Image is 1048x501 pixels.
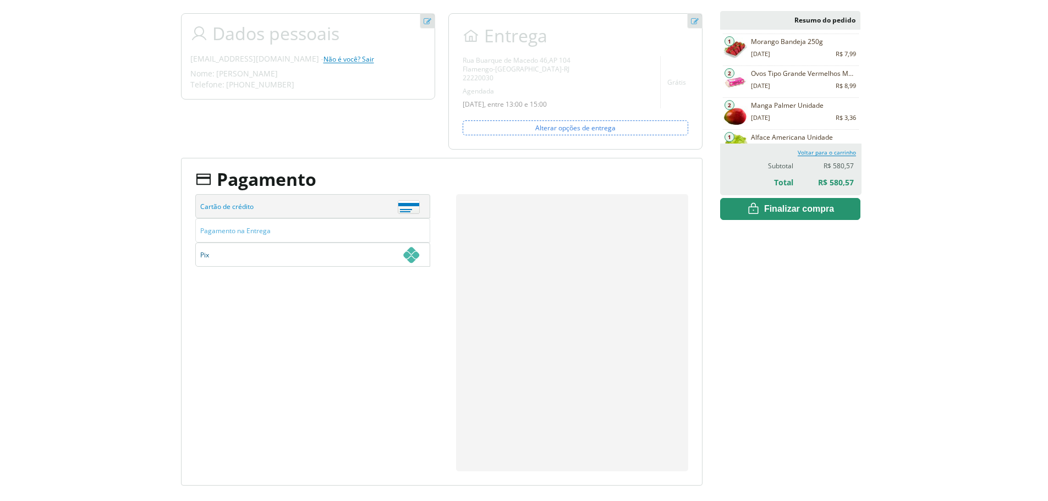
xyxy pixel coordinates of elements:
[463,64,493,74] span: Flamengo
[720,198,860,220] button: Finalizar compra
[725,36,734,46] span: 1
[661,78,688,87] div: Grátis
[798,148,856,156] a: Voltar para o carrinho
[226,79,294,90] span: [PHONE_NUMBER]
[190,79,224,90] span: Telefone:
[764,203,834,214] span: Finalizar compra
[420,13,435,29] a: alterar
[796,170,857,188] td: R$ 580,57
[751,48,770,59] span: [DATE]
[200,195,420,219] span: Cartão de crédito
[463,100,657,108] div: [DATE], entre 13:00 e 15:00
[463,86,494,96] span: Agendada
[723,69,748,94] img: Ovos Tipo Grande Vermelhos Mantiqueira Happy Eggs 10 Unidades
[200,243,420,267] span: Pix
[751,69,854,78] span: Ovos Tipo Grande Vermelhos Mantiqueira Happy Eggs 10 Unidades
[720,11,860,30] h2: Resumo do pedido
[321,53,374,64] span: -
[458,23,693,47] span: Entrega
[725,132,734,142] span: 1
[749,158,796,170] td: Subtotal
[495,64,562,74] span: [GEOGRAPHIC_DATA]
[725,68,734,78] span: 2
[796,158,857,170] td: R$ 580,57
[200,219,420,243] span: Pagamento na Entrega
[751,101,854,110] span: Manga Palmer Unidade
[562,64,564,74] span: -
[216,68,278,79] span: [PERSON_NAME]
[751,112,770,123] span: [DATE]
[190,68,215,79] span: Nome:
[323,54,374,64] a: Não é você? Sair
[463,120,688,135] a: Alterar opções de entrega
[723,37,748,62] img: Morango Bandeja 250g
[463,73,493,82] span: 22220030
[190,53,319,64] span: [EMAIL_ADDRESS][DOMAIN_NAME]
[723,101,748,126] img: Manga Palmer Unidade
[212,23,339,45] span: Dados pessoais
[751,80,770,91] span: [DATE]
[749,170,796,188] td: Total
[836,112,856,123] strong: R$ 3,36
[493,64,495,74] span: -
[687,13,703,29] a: alterar
[751,133,854,142] span: Alface Americana Unidade
[751,37,854,46] span: Morango Bandeja 250g
[463,56,538,65] span: Rua Buarque de Macedo
[725,100,734,110] span: 2
[195,243,430,267] a: Pix
[217,169,316,189] span: Pagamento
[195,194,430,218] a: Cartão de crédito
[549,56,570,65] span: AP 104
[836,48,856,59] strong: R$ 7,99
[195,218,430,243] a: Pagamento na Entrega
[564,64,569,74] span: RJ
[547,56,549,65] span: ,
[540,56,547,65] span: 46
[836,80,856,91] strong: R$ 8,99
[723,133,748,158] img: Alface Americana Unidade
